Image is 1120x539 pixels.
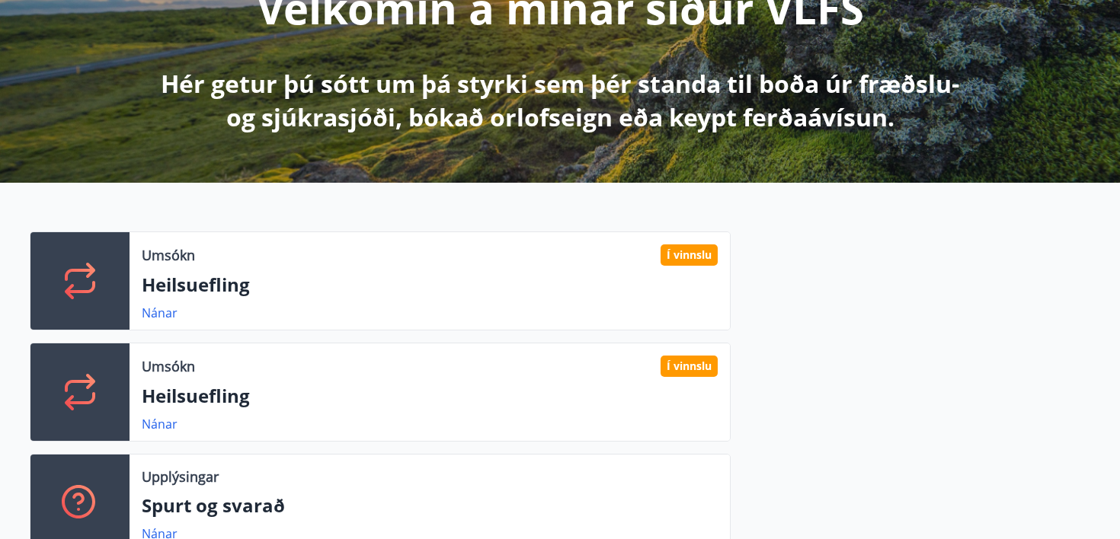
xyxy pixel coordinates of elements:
[142,272,718,298] p: Heilsuefling
[142,356,195,376] p: Umsókn
[142,383,718,409] p: Heilsuefling
[142,305,178,321] a: Nánar
[661,356,718,377] div: Í vinnslu
[158,67,962,134] p: Hér getur þú sótt um þá styrki sem þér standa til boða úr fræðslu- og sjúkrasjóði, bókað orlofsei...
[142,416,178,432] a: Nánar
[142,245,195,265] p: Umsókn
[142,467,219,486] p: Upplýsingar
[661,244,718,266] div: Í vinnslu
[142,493,718,518] p: Spurt og svarað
